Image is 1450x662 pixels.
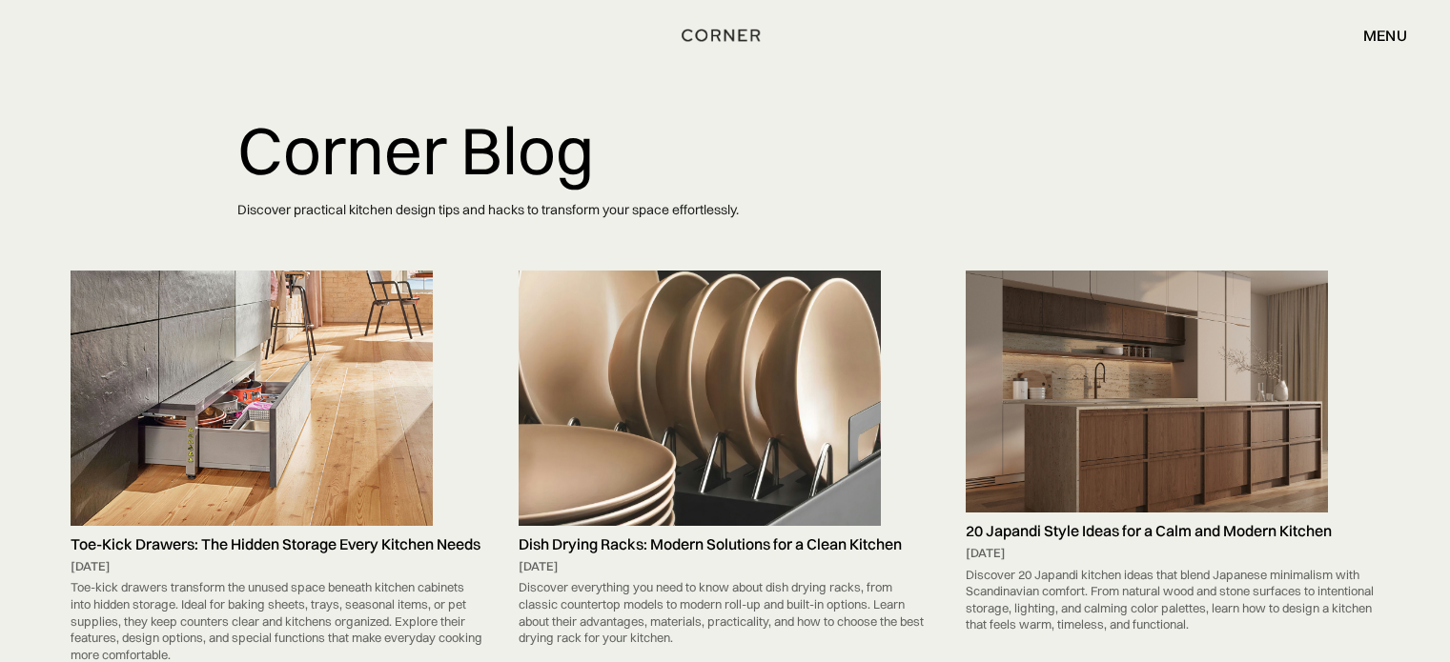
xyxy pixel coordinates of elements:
[519,558,932,575] div: [DATE]
[237,114,1214,187] h1: Corner Blog
[519,574,932,651] div: Discover everything you need to know about dish drying racks, from classic countertop models to m...
[1344,19,1407,51] div: menu
[966,545,1379,562] div: [DATE]
[966,562,1379,638] div: Discover 20 Japandi kitchen ideas that blend Japanese minimalism with Scandinavian comfort. From ...
[519,535,932,553] h5: Dish Drying Racks: Modern Solutions for a Clean Kitchen
[237,187,1214,233] p: Discover practical kitchen design tips and hacks to transform your space effortlessly.
[966,522,1379,540] h5: 20 Japandi Style Ideas for a Calm and Modern Kitchen
[71,558,484,575] div: [DATE]
[675,23,774,48] a: home
[509,271,942,651] a: Dish Drying Racks: Modern Solutions for a Clean Kitchen[DATE]Discover everything you need to know...
[956,271,1389,637] a: 20 Japandi Style Ideas for a Calm and Modern Kitchen[DATE]Discover 20 Japandi kitchen ideas that ...
[1363,28,1407,43] div: menu
[71,535,484,553] h5: Toe-Kick Drawers: The Hidden Storage Every Kitchen Needs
